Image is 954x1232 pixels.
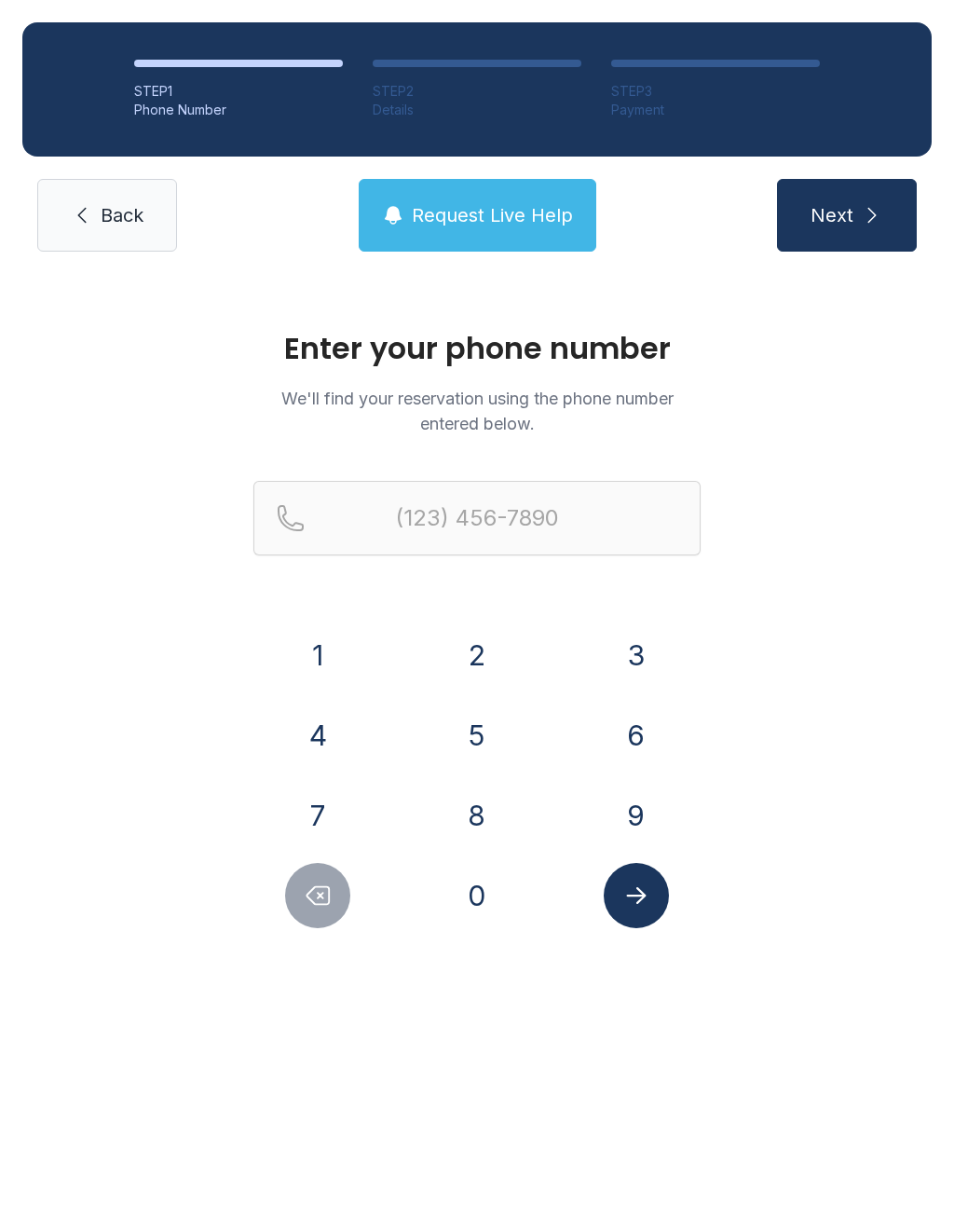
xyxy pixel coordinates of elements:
[373,101,581,119] div: Details
[101,202,143,228] span: Back
[444,703,510,768] button: 5
[604,863,669,928] button: Submit lookup form
[611,101,820,119] div: Payment
[285,783,350,848] button: 7
[444,783,510,848] button: 8
[134,101,343,119] div: Phone Number
[611,82,820,101] div: STEP 3
[134,82,343,101] div: STEP 1
[444,623,510,688] button: 2
[285,863,350,928] button: Delete number
[285,703,350,768] button: 4
[253,481,701,555] input: Reservation phone number
[253,386,701,436] p: We'll find your reservation using the phone number entered below.
[604,783,669,848] button: 9
[373,82,581,101] div: STEP 2
[811,202,853,228] span: Next
[253,334,701,363] h1: Enter your phone number
[285,623,350,688] button: 1
[604,703,669,768] button: 6
[604,623,669,688] button: 3
[444,863,510,928] button: 0
[412,202,573,228] span: Request Live Help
